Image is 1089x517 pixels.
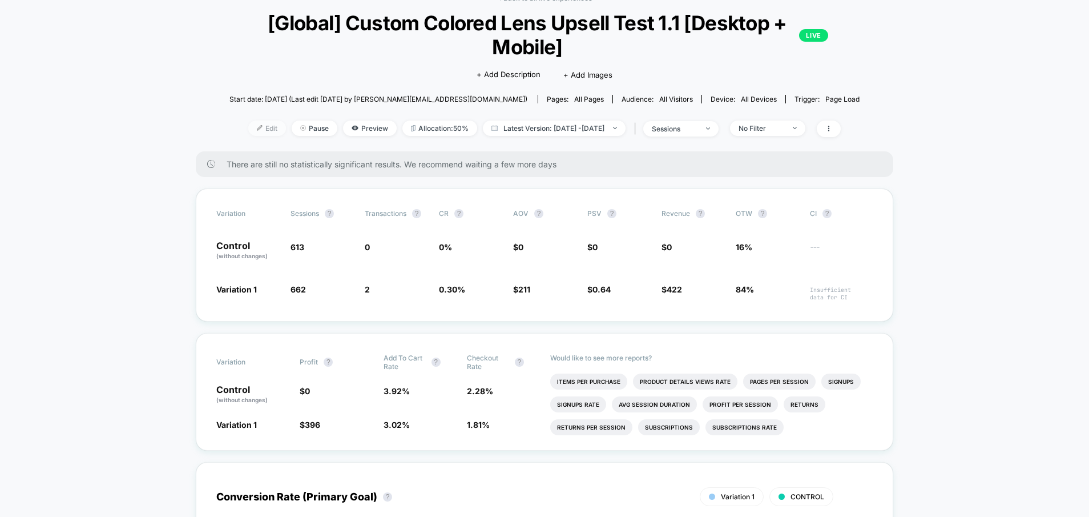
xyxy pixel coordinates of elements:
span: CR [439,209,449,218]
span: $ [587,242,598,252]
button: ? [534,209,543,218]
span: 0.64 [592,284,611,294]
span: all pages [574,95,604,103]
li: Subscriptions Rate [705,419,784,435]
img: end [300,125,306,131]
button: ? [325,209,334,218]
span: 0 [592,242,598,252]
span: | [631,121,643,137]
span: all devices [741,95,777,103]
div: Pages: [547,95,604,103]
span: 2.28 % [467,386,493,396]
button: ? [607,209,616,218]
span: + Add Description [477,69,541,81]
span: CONTROL [790,492,824,501]
span: Variation 1 [216,284,257,294]
p: Would like to see more reports? [550,354,873,362]
span: Variation [216,354,279,371]
span: 0 [518,242,523,252]
button: ? [454,209,463,218]
span: Variation 1 [721,492,755,501]
span: 3.02 % [384,420,410,430]
li: Signups Rate [550,396,606,412]
span: $ [513,284,530,294]
p: LIVE [799,29,828,42]
span: 84% [736,284,754,294]
span: 0 [365,242,370,252]
span: [Global] Custom Colored Lens Upsell Test 1.1 [Desktop + Mobile] [261,11,828,59]
span: Device: [701,95,785,103]
span: $ [587,284,611,294]
span: 211 [518,284,530,294]
span: $ [300,420,320,430]
img: end [793,127,797,129]
span: There are still no statistically significant results. We recommend waiting a few more days [227,159,870,169]
span: OTW [736,209,798,218]
span: 16% [736,242,752,252]
span: 0 % [439,242,452,252]
span: Checkout Rate [467,354,509,371]
span: Page Load [825,95,860,103]
li: Pages Per Session [743,374,816,390]
button: ? [758,209,767,218]
button: ? [412,209,421,218]
div: Trigger: [794,95,860,103]
span: Insufficient data for CI [810,286,873,301]
span: $ [513,242,523,252]
li: Product Details Views Rate [633,374,737,390]
span: (without changes) [216,396,268,403]
li: Returns Per Session [550,419,632,435]
span: CI [810,209,873,218]
img: rebalance [411,125,416,131]
span: 2 [365,284,370,294]
button: ? [822,209,832,218]
span: $ [300,386,310,396]
li: Items Per Purchase [550,374,627,390]
img: edit [257,125,263,131]
span: $ [662,242,672,252]
span: Add To Cart Rate [384,354,426,371]
span: 3.92 % [384,386,410,396]
span: 0.30 % [439,284,465,294]
button: ? [431,358,441,367]
li: Signups [821,374,861,390]
button: ? [515,358,524,367]
div: Audience: [622,95,693,103]
span: Variation [216,209,279,218]
span: 0 [667,242,672,252]
span: 1.81 % [467,420,490,430]
div: sessions [652,125,697,133]
span: --- [810,244,873,260]
span: Variation 1 [216,420,257,430]
span: Latest Version: [DATE] - [DATE] [483,121,626,136]
li: Avg Session Duration [612,396,697,412]
span: 662 [291,284,306,294]
img: end [706,127,710,130]
span: Preview [343,121,397,136]
span: Revenue [662,209,690,218]
span: Edit [248,121,286,136]
span: + Add Images [563,70,612,79]
p: Control [216,241,279,260]
span: 0 [305,386,310,396]
p: Control [216,385,288,404]
button: ? [383,492,392,502]
div: No Filter [739,124,784,133]
span: PSV [587,209,602,218]
span: $ [662,284,682,294]
img: calendar [491,125,498,131]
span: Transactions [365,209,406,218]
span: Start date: [DATE] (Last edit [DATE] by [PERSON_NAME][EMAIL_ADDRESS][DOMAIN_NAME]) [229,95,527,103]
span: Sessions [291,209,319,218]
span: Pause [292,121,337,136]
li: Subscriptions [638,419,700,435]
button: ? [324,358,333,367]
span: All Visitors [659,95,693,103]
span: Allocation: 50% [402,121,477,136]
button: ? [696,209,705,218]
span: 613 [291,242,304,252]
li: Profit Per Session [703,396,778,412]
span: 396 [305,420,320,430]
span: (without changes) [216,253,268,259]
span: 422 [667,284,682,294]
